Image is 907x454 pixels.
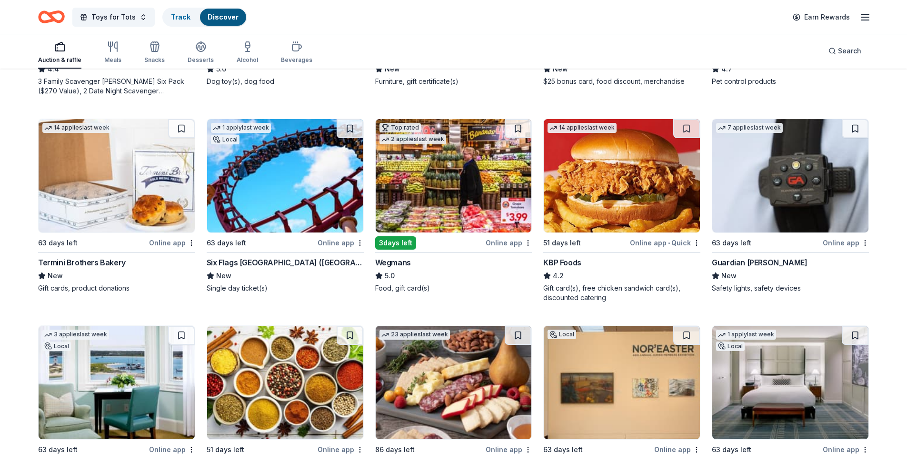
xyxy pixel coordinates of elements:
[543,257,581,268] div: KBP Foods
[721,270,737,282] span: New
[38,237,78,249] div: 63 days left
[42,330,109,340] div: 3 applies last week
[823,237,869,249] div: Online app
[211,123,271,133] div: 1 apply last week
[281,37,312,69] button: Beverages
[375,236,416,250] div: 3 days left
[787,9,856,26] a: Earn Rewards
[544,119,700,232] img: Image for KBP Foods
[39,326,195,439] img: Image for Harbor View Hotel
[208,13,239,21] a: Discover
[721,63,732,75] span: 4.7
[544,326,700,439] img: Image for New Britain Museum of American Art
[237,56,258,64] div: Alcohol
[42,342,71,351] div: Local
[38,6,65,28] a: Home
[216,63,226,75] span: 5.0
[385,270,395,282] span: 5.0
[48,270,63,282] span: New
[104,37,121,69] button: Meals
[712,77,869,86] div: Pet control products
[207,119,364,293] a: Image for Six Flags New England (Agawam)1 applylast weekLocal63 days leftOnline appSix Flags [GEO...
[207,283,364,293] div: Single day ticket(s)
[162,8,247,27] button: TrackDiscover
[171,13,190,21] a: Track
[188,37,214,69] button: Desserts
[716,342,745,351] div: Local
[385,63,400,75] span: New
[39,119,195,232] img: Image for Termini Brothers Bakery
[211,135,239,144] div: Local
[48,63,59,75] span: 4.4
[543,237,581,249] div: 51 days left
[375,283,532,293] div: Food, gift card(s)
[207,326,363,439] img: Image for Price Chopper
[712,283,869,293] div: Safety lights, safety devices
[379,134,446,144] div: 2 applies last week
[486,237,532,249] div: Online app
[38,119,195,293] a: Image for Termini Brothers Bakery14 applieslast week63 days leftOnline appTermini Brothers Bakery...
[72,8,155,27] button: Toys for Tots
[553,270,564,282] span: 4.2
[668,239,670,247] span: •
[712,237,751,249] div: 63 days left
[207,237,246,249] div: 63 days left
[712,326,868,439] img: Image for The Charles Hotel
[712,257,807,268] div: Guardian [PERSON_NAME]
[553,63,568,75] span: New
[42,123,111,133] div: 14 applies last week
[543,77,700,86] div: $25 bonus card, food discount, merchandise
[38,257,126,268] div: Termini Brothers Bakery
[821,41,869,61] button: Search
[207,257,364,268] div: Six Flags [GEOGRAPHIC_DATA] ([GEOGRAPHIC_DATA])
[838,45,861,57] span: Search
[38,56,81,64] div: Auction & raffle
[630,237,700,249] div: Online app Quick
[376,119,532,232] img: Image for Wegmans
[149,237,195,249] div: Online app
[207,77,364,86] div: Dog toy(s), dog food
[38,77,195,96] div: 3 Family Scavenger [PERSON_NAME] Six Pack ($270 Value), 2 Date Night Scavenger [PERSON_NAME] Two ...
[712,119,869,293] a: Image for Guardian Angel Device7 applieslast week63 days leftOnline appGuardian [PERSON_NAME]NewS...
[375,257,411,268] div: Wegmans
[38,283,195,293] div: Gift cards, product donations
[318,237,364,249] div: Online app
[207,119,363,232] img: Image for Six Flags New England (Agawam)
[543,119,700,303] a: Image for KBP Foods14 applieslast week51 days leftOnline app•QuickKBP Foods4.2Gift card(s), free ...
[38,37,81,69] button: Auction & raffle
[375,77,532,86] div: Furniture, gift certificate(s)
[281,56,312,64] div: Beverages
[144,56,165,64] div: Snacks
[716,330,776,340] div: 1 apply last week
[712,119,868,232] img: Image for Guardian Angel Device
[379,330,450,340] div: 23 applies last week
[188,56,214,64] div: Desserts
[548,123,617,133] div: 14 applies last week
[91,11,136,23] span: Toys for Tots
[543,283,700,303] div: Gift card(s), free chicken sandwich card(s), discounted catering
[237,37,258,69] button: Alcohol
[144,37,165,69] button: Snacks
[716,123,783,133] div: 7 applies last week
[216,270,231,282] span: New
[376,326,532,439] img: Image for Gourmet Gift Baskets
[375,119,532,293] a: Image for WegmansTop rated2 applieslast week3days leftOnline appWegmans5.0Food, gift card(s)
[104,56,121,64] div: Meals
[379,123,421,132] div: Top rated
[548,330,576,339] div: Local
